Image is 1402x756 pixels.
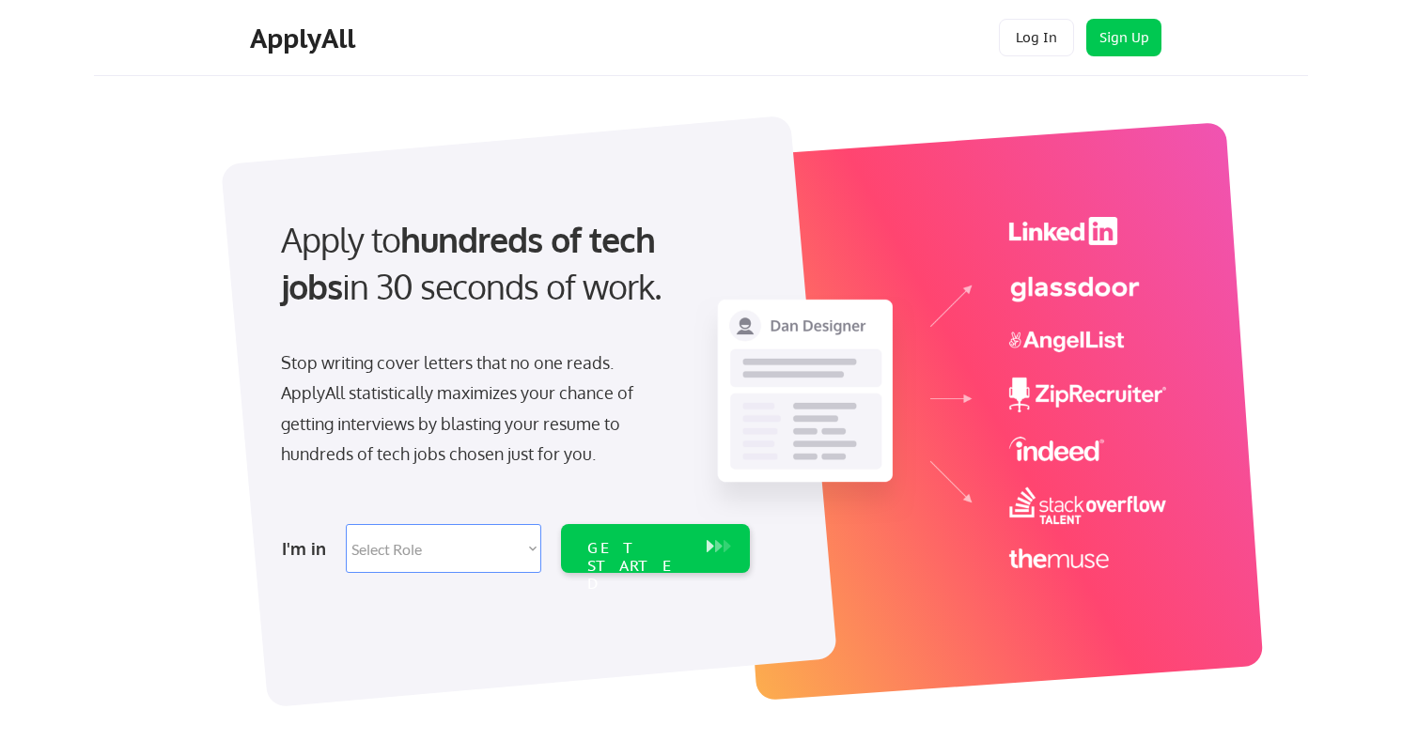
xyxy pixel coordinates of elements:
div: I'm in [282,533,335,563]
strong: hundreds of tech jobs [281,218,663,307]
div: GET STARTED [587,539,688,594]
div: ApplyAll [250,23,361,54]
button: Log In [999,19,1074,56]
div: Apply to in 30 seconds of work. [281,216,742,311]
button: Sign Up [1086,19,1161,56]
div: Stop writing cover letters that no one reads. ApplyAll statistically maximizes your chance of get... [281,347,667,470]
